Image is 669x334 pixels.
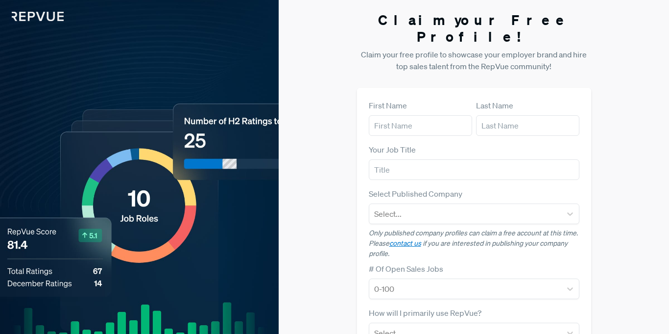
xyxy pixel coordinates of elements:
[369,144,416,155] label: Your Job Title
[476,115,579,136] input: Last Name
[357,12,591,45] h3: Claim your Free Profile!
[369,307,481,319] label: How will I primarily use RepVue?
[369,115,472,136] input: First Name
[369,100,407,111] label: First Name
[369,188,462,200] label: Select Published Company
[369,263,443,275] label: # Of Open Sales Jobs
[369,159,579,180] input: Title
[389,239,421,248] a: contact us
[357,49,591,72] p: Claim your free profile to showcase your employer brand and hire top sales talent from the RepVue...
[476,100,513,111] label: Last Name
[369,228,579,259] p: Only published company profiles can claim a free account at this time. Please if you are interest...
